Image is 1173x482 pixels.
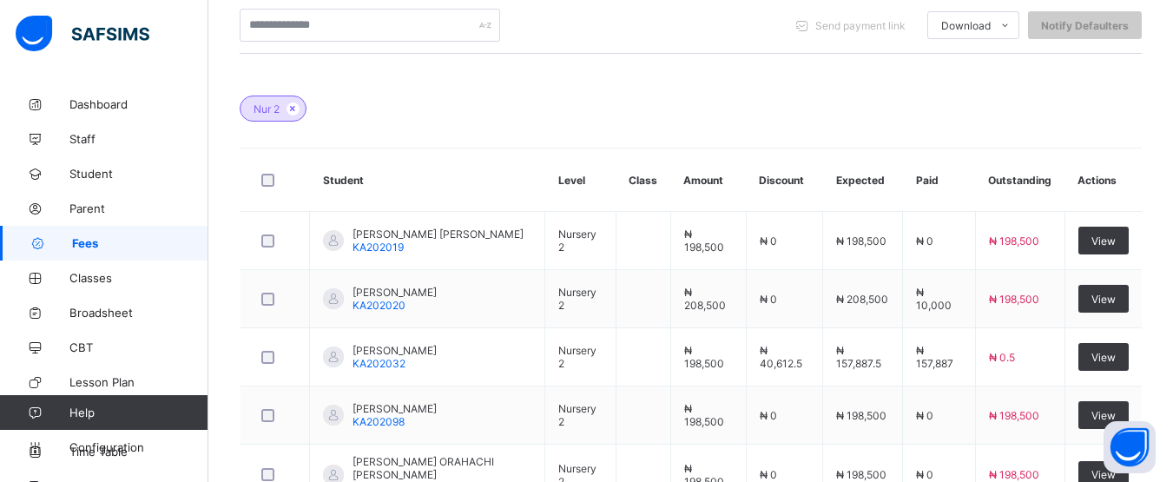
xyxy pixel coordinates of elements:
[975,149,1064,212] th: Outstanding
[1091,468,1116,481] span: View
[836,344,881,370] span: ₦ 157,887.5
[836,409,886,422] span: ₦ 198,500
[941,19,991,32] span: Download
[760,234,777,248] span: ₦ 0
[1104,421,1156,473] button: Open asap
[989,409,1039,422] span: ₦ 198,500
[353,228,524,241] span: [PERSON_NAME] [PERSON_NAME]
[916,409,933,422] span: ₦ 0
[353,357,405,370] span: KA202032
[670,149,746,212] th: Amount
[760,344,802,370] span: ₦ 40,612.5
[1091,293,1116,306] span: View
[989,234,1039,248] span: ₦ 198,500
[836,293,888,306] span: ₦ 208,500
[1064,149,1142,212] th: Actions
[916,286,952,312] span: ₦ 10,000
[353,299,405,312] span: KA202020
[69,271,208,285] span: Classes
[823,149,903,212] th: Expected
[545,149,616,212] th: Level
[684,402,724,428] span: ₦ 198,500
[836,468,886,481] span: ₦ 198,500
[558,402,596,428] span: Nursery 2
[69,340,208,354] span: CBT
[760,468,777,481] span: ₦ 0
[684,228,724,254] span: ₦ 198,500
[16,16,149,52] img: safsims
[558,286,596,312] span: Nursery 2
[760,293,777,306] span: ₦ 0
[69,375,208,389] span: Lesson Plan
[69,306,208,320] span: Broadsheet
[1091,234,1116,248] span: View
[69,167,208,181] span: Student
[903,149,976,212] th: Paid
[353,286,437,299] span: [PERSON_NAME]
[684,344,724,370] span: ₦ 198,500
[916,344,953,370] span: ₦ 157,887
[989,351,1015,364] span: ₦ 0.5
[989,293,1039,306] span: ₦ 198,500
[616,149,670,212] th: Class
[989,468,1039,481] span: ₦ 198,500
[69,201,208,215] span: Parent
[558,228,596,254] span: Nursery 2
[69,440,208,454] span: Configuration
[353,455,531,481] span: [PERSON_NAME] ORAHACHI [PERSON_NAME]
[353,344,437,357] span: [PERSON_NAME]
[353,415,405,428] span: KA202098
[684,286,726,312] span: ₦ 208,500
[760,409,777,422] span: ₦ 0
[1091,409,1116,422] span: View
[1091,351,1116,364] span: View
[69,406,208,419] span: Help
[746,149,823,212] th: Discount
[254,102,280,116] span: Nur 2
[69,132,208,146] span: Staff
[836,234,886,248] span: ₦ 198,500
[310,149,545,212] th: Student
[353,241,404,254] span: KA202019
[72,236,208,250] span: Fees
[69,97,208,111] span: Dashboard
[353,402,437,415] span: [PERSON_NAME]
[558,344,596,370] span: Nursery 2
[815,19,906,32] span: Send payment link
[916,234,933,248] span: ₦ 0
[1041,19,1129,32] span: Notify Defaulters
[916,468,933,481] span: ₦ 0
